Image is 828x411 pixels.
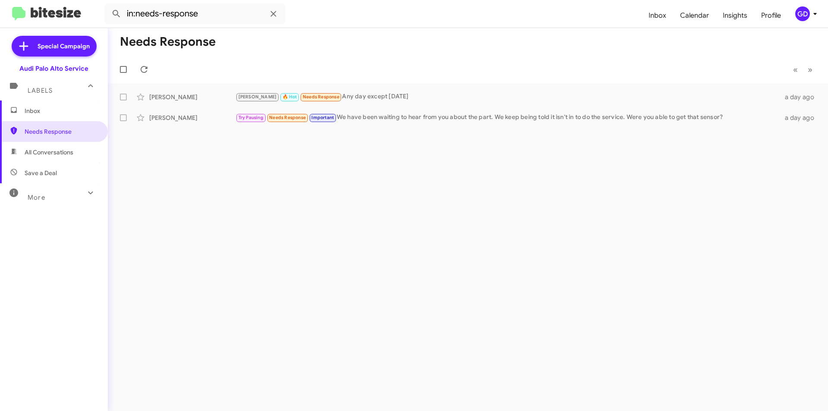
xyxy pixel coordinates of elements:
span: Save a Deal [25,169,57,177]
div: GD [795,6,810,21]
button: Next [803,61,818,78]
a: Inbox [642,3,673,28]
span: 🔥 Hot [282,94,297,100]
button: Previous [788,61,803,78]
span: Inbox [25,107,98,115]
nav: Page navigation example [788,61,818,78]
span: « [793,64,798,75]
span: [PERSON_NAME] [238,94,277,100]
a: Calendar [673,3,716,28]
span: Needs Response [25,127,98,136]
span: » [808,64,812,75]
h1: Needs Response [120,35,216,49]
span: Needs Response [303,94,339,100]
div: a day ago [780,93,821,101]
span: Needs Response [269,115,306,120]
div: [PERSON_NAME] [149,93,235,101]
span: More [28,194,45,201]
a: Insights [716,3,754,28]
span: Try Pausing [238,115,263,120]
span: Important [311,115,334,120]
span: Special Campaign [38,42,90,50]
div: a day ago [780,113,821,122]
div: We have been waiting to hear from you about the part. We keep being told it isn't in to do the se... [235,113,780,122]
button: GD [788,6,819,21]
span: Labels [28,87,53,94]
span: All Conversations [25,148,73,157]
div: Audi Palo Alto Service [19,64,88,73]
a: Profile [754,3,788,28]
input: Search [104,3,285,24]
div: Any day except [DATE] [235,92,780,102]
a: Special Campaign [12,36,97,56]
div: [PERSON_NAME] [149,113,235,122]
